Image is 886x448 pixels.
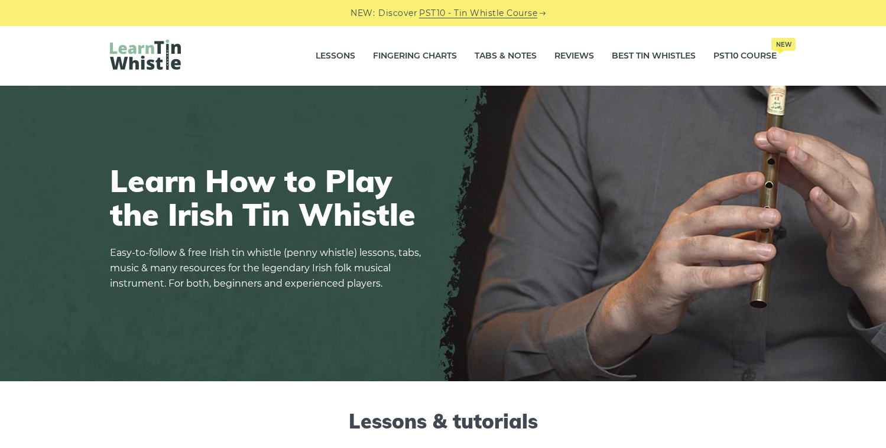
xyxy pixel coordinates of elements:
span: New [771,38,796,51]
h1: Learn How to Play the Irish Tin Whistle [110,164,429,231]
a: Lessons [316,41,355,71]
a: Fingering Charts [373,41,457,71]
img: LearnTinWhistle.com [110,40,181,70]
p: Easy-to-follow & free Irish tin whistle (penny whistle) lessons, tabs, music & many resources for... [110,245,429,291]
a: Best Tin Whistles [612,41,696,71]
a: Tabs & Notes [475,41,537,71]
a: Reviews [554,41,594,71]
a: PST10 CourseNew [713,41,777,71]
